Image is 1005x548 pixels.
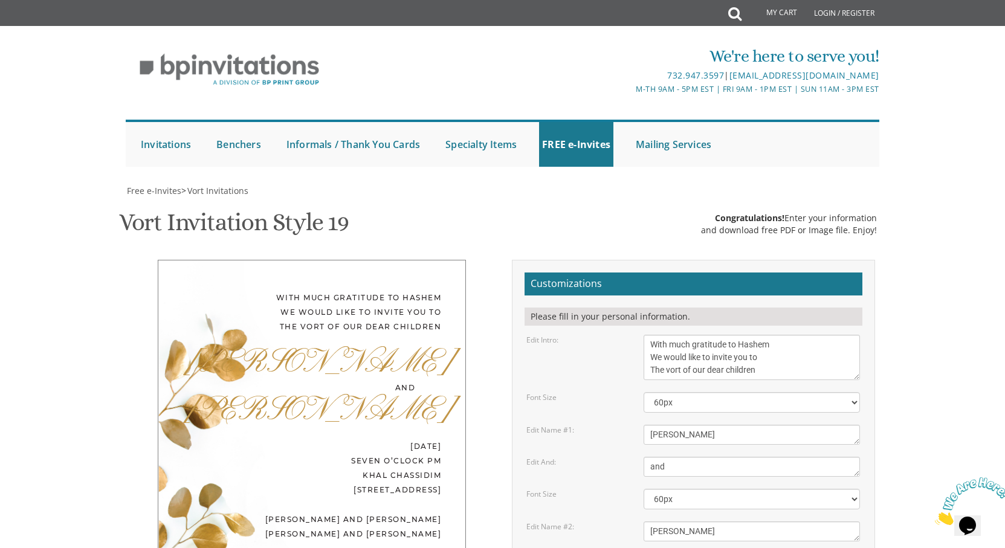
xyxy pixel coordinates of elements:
label: Edit Name #2: [526,521,574,532]
div: and download free PDF or Image file. Enjoy! [701,224,877,236]
div: M-Th 9am - 5pm EST | Fri 9am - 1pm EST | Sun 11am - 3pm EST [378,83,879,95]
span: Congratulations! [715,212,784,224]
label: Edit Name #1: [526,425,574,435]
a: Mailing Services [633,122,714,167]
textarea: and [644,457,860,477]
div: Enter your information [701,212,877,224]
a: FREE e-Invites [539,122,613,167]
label: Edit And: [526,457,556,467]
label: Edit Intro: [526,335,558,345]
div: Please fill in your personal information. [525,308,862,326]
h1: Vort Invitation Style 19 [119,209,349,245]
a: Specialty Items [442,122,520,167]
div: and [183,381,415,395]
a: Invitations [138,122,194,167]
iframe: chat widget [930,472,1005,530]
textarea: With much gratitude to Hashem We would like to invite you to The vort of our dear children [644,335,860,380]
div: We're here to serve you! [378,44,879,68]
div: | [378,68,879,83]
div: [PERSON_NAME] and [PERSON_NAME] [PERSON_NAME] and [PERSON_NAME] [183,512,441,541]
div: [DATE] seven o’clock pm Khal Chassidim [STREET_ADDRESS] [183,439,441,497]
div: With much gratitude to Hashem We would like to invite you to The vort of our dear children [183,291,441,334]
span: Vort Invitations [187,185,248,196]
img: BP Invitation Loft [126,45,333,95]
div: [PERSON_NAME] [183,395,441,428]
img: Chat attention grabber [5,5,80,53]
a: My Cart [740,1,806,25]
h2: Customizations [525,272,862,295]
a: 732.947.3597 [667,69,724,81]
a: Vort Invitations [186,185,248,196]
a: Free e-Invites [126,185,181,196]
span: Free e-Invites [127,185,181,196]
textarea: [PERSON_NAME] [644,425,860,445]
label: Font Size [526,489,557,499]
span: > [181,185,248,196]
div: [PERSON_NAME] [183,347,441,381]
textarea: [PERSON_NAME] [644,521,860,541]
a: Informals / Thank You Cards [283,122,423,167]
label: Font Size [526,392,557,402]
a: Benchers [213,122,264,167]
a: [EMAIL_ADDRESS][DOMAIN_NAME] [729,69,879,81]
